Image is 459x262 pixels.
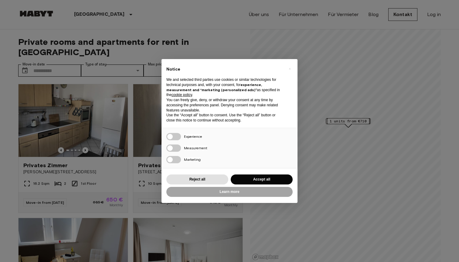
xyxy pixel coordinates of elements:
a: cookie policy [172,93,192,97]
span: Experience [184,134,202,139]
strong: experience, measurement and “marketing (personalized ads)” [166,82,262,92]
button: Accept all [231,174,293,184]
span: Measurement [184,146,207,150]
p: You can freely give, deny, or withdraw your consent at any time by accessing the preferences pane... [166,98,283,113]
button: Reject all [166,174,228,184]
span: × [289,65,291,72]
button: Learn more [166,187,293,197]
span: Marketing [184,157,201,162]
p: Use the “Accept all” button to consent. Use the “Reject all” button or close this notice to conti... [166,113,283,123]
p: We and selected third parties use cookies or similar technologies for technical purposes and, wit... [166,77,283,98]
h2: Notice [166,66,283,72]
button: Close this notice [285,64,294,74]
